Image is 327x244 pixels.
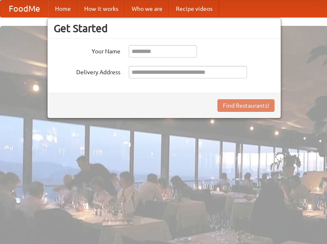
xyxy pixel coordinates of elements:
[54,22,275,35] h3: Get Started
[48,0,77,17] a: Home
[77,0,125,17] a: How it works
[0,0,48,17] a: FoodMe
[125,0,169,17] a: Who we are
[169,0,219,17] a: Recipe videos
[217,99,275,112] button: Find Restaurants!
[54,66,120,76] label: Delivery Address
[54,45,120,55] label: Your Name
